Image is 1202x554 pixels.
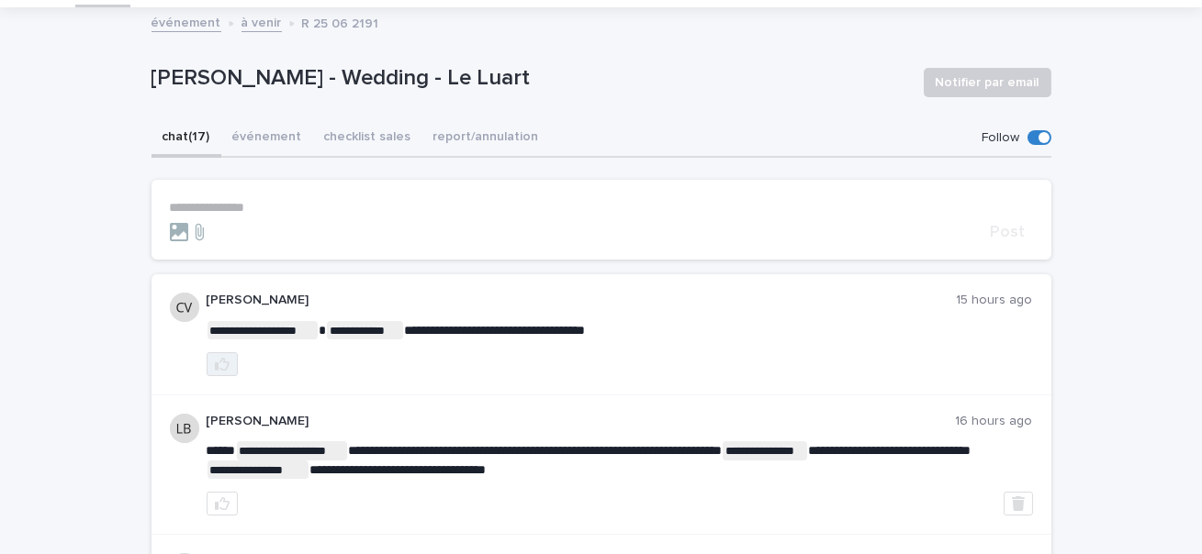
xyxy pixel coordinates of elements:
[983,130,1020,146] p: Follow
[957,293,1033,308] p: 15 hours ago
[936,73,1039,92] span: Notifier par email
[207,414,956,429] p: [PERSON_NAME]
[991,224,1026,240] span: Post
[302,12,379,32] p: R 25 06 2191
[1004,492,1033,515] button: Delete post
[924,68,1051,97] button: Notifier par email
[983,224,1033,240] button: Post
[207,293,957,308] p: [PERSON_NAME]
[152,119,221,158] button: chat (17)
[152,11,221,32] a: événement
[956,414,1033,429] p: 16 hours ago
[422,119,550,158] button: report/annulation
[242,11,282,32] a: à venir
[207,492,238,515] button: like this post
[207,352,238,376] button: like this post
[313,119,422,158] button: checklist sales
[152,65,909,92] p: [PERSON_NAME] - Wedding - Le Luart
[221,119,313,158] button: événement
